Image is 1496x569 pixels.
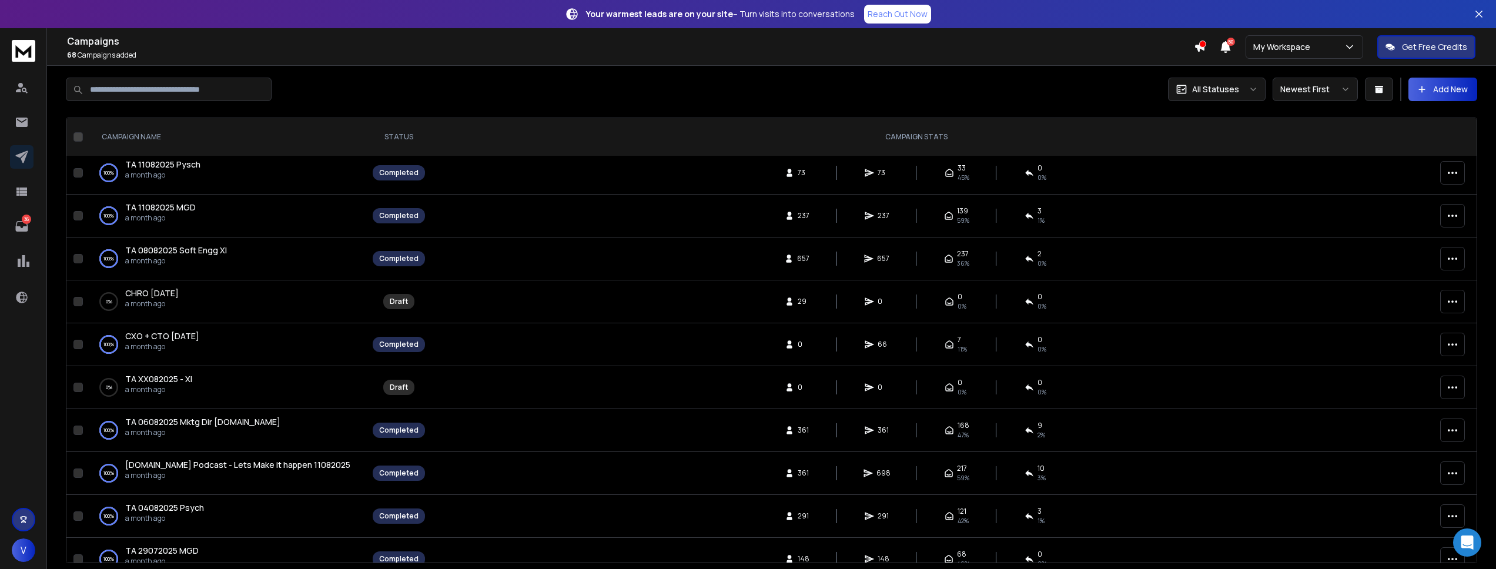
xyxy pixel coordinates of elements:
[125,342,199,352] p: a month ago
[958,335,961,344] span: 7
[103,253,114,265] p: 100 %
[798,426,809,435] span: 361
[798,297,809,306] span: 29
[1038,344,1046,354] span: 0 %
[125,373,192,385] a: TA XX082025 - XI
[958,344,967,354] span: 11 %
[125,514,204,523] p: a month ago
[878,168,889,178] span: 73
[88,195,366,237] td: 100%TA 11082025 MGDa month ago
[12,40,35,62] img: logo
[586,8,733,19] strong: Your warmest leads are on your site
[125,385,192,394] p: a month ago
[798,554,809,564] span: 148
[958,378,962,387] span: 0
[379,254,419,263] div: Completed
[88,118,366,156] th: CAMPAIGN NAME
[797,254,809,263] span: 657
[12,538,35,562] button: V
[1038,464,1045,473] span: 10
[957,206,968,216] span: 139
[1038,430,1045,440] span: 2 %
[103,167,114,179] p: 100 %
[958,292,962,302] span: 0
[390,383,408,392] div: Draft
[878,511,889,521] span: 291
[1038,163,1042,173] span: 0
[1377,35,1475,59] button: Get Free Credits
[103,339,114,350] p: 100 %
[958,163,966,173] span: 33
[125,159,200,170] span: TA 11082025 Pysch
[957,473,969,483] span: 59 %
[125,545,199,556] span: TA 29072025 MGD
[1038,516,1045,526] span: 1 %
[958,302,966,311] span: 0%
[1038,216,1045,225] span: 1 %
[798,340,809,349] span: 0
[88,366,366,409] td: 0%TA XX082025 - XIa month ago
[1038,387,1046,397] span: 0%
[878,297,889,306] span: 0
[878,426,889,435] span: 361
[876,468,891,478] span: 698
[390,297,408,306] div: Draft
[103,553,114,565] p: 100 %
[379,554,419,564] div: Completed
[957,559,969,568] span: 46 %
[798,383,809,392] span: 0
[379,168,419,178] div: Completed
[1038,473,1046,483] span: 3 %
[1038,421,1042,430] span: 9
[125,416,280,428] a: TA 06082025 Mktg Dir [DOMAIN_NAME]
[1402,41,1467,53] p: Get Free Credits
[1038,550,1042,559] span: 0
[958,507,966,516] span: 121
[1038,378,1042,387] span: 0
[125,256,227,266] p: a month ago
[878,554,889,564] span: 148
[1253,41,1315,53] p: My Workspace
[1038,173,1046,182] span: 0 %
[125,459,350,471] a: [DOMAIN_NAME] Podcast - Lets Make it happen 11082025
[106,381,112,393] p: 0 %
[958,421,969,430] span: 168
[106,296,112,307] p: 0 %
[864,5,931,24] a: Reach Out Now
[957,550,966,559] span: 68
[1038,259,1046,268] span: 0 %
[88,409,366,452] td: 100%TA 06082025 Mktg Dir [DOMAIN_NAME]a month ago
[379,511,419,521] div: Completed
[1038,559,1046,568] span: 0 %
[88,280,366,323] td: 0%CHRO [DATE]a month ago
[1038,302,1046,311] span: 0%
[67,51,1194,60] p: Campaigns added
[88,152,366,195] td: 100%TA 11082025 Pyscha month ago
[88,495,366,538] td: 100%TA 04082025 Psycha month ago
[125,459,350,470] span: [DOMAIN_NAME] Podcast - Lets Make it happen 11082025
[125,416,280,427] span: TA 06082025 Mktg Dir [DOMAIN_NAME]
[878,211,889,220] span: 237
[125,502,204,514] a: TA 04082025 Psych
[125,373,192,384] span: TA XX082025 - XI
[958,516,969,526] span: 42 %
[958,173,969,182] span: 45 %
[88,237,366,280] td: 100%TA 08082025 Soft Engg XIa month ago
[868,8,928,20] p: Reach Out Now
[125,330,199,342] a: CXO + CTO [DATE]
[878,383,889,392] span: 0
[958,430,969,440] span: 47 %
[125,202,196,213] span: TA 11082025 MGD
[798,168,809,178] span: 73
[878,340,889,349] span: 66
[379,211,419,220] div: Completed
[586,8,855,20] p: – Turn visits into conversations
[125,170,200,180] p: a month ago
[1273,78,1358,101] button: Newest First
[103,424,114,436] p: 100 %
[10,215,34,238] a: 36
[125,245,227,256] span: TA 08082025 Soft Engg XI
